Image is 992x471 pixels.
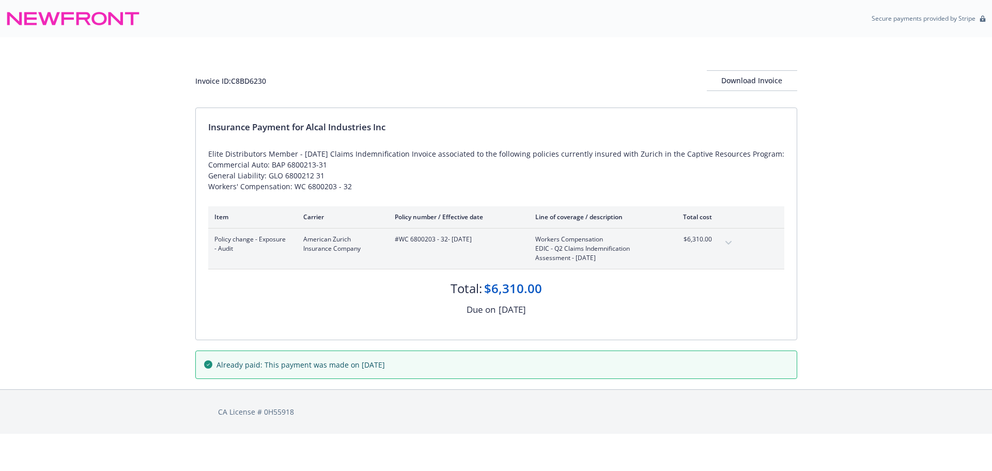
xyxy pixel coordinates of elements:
[208,148,784,192] div: Elite Distributors Member - [DATE] Claims Indemnification Invoice associated to the following pol...
[451,280,482,297] div: Total:
[208,120,784,134] div: Insurance Payment for Alcal Industries Inc
[467,303,495,316] div: Due on
[535,235,657,244] span: Workers Compensation
[673,212,712,221] div: Total cost
[499,303,526,316] div: [DATE]
[395,212,519,221] div: Policy number / Effective date
[535,212,657,221] div: Line of coverage / description
[214,212,287,221] div: Item
[218,406,774,417] div: CA License # 0H55918
[484,280,542,297] div: $6,310.00
[303,212,378,221] div: Carrier
[535,244,657,263] span: EDIC - Q2 Claims Indemnification Assessment - [DATE]
[720,235,737,251] button: expand content
[216,359,385,370] span: Already paid: This payment was made on [DATE]
[395,235,519,244] span: #WC 6800203 - 32 - [DATE]
[214,235,287,253] span: Policy change - Exposure - Audit
[707,71,797,90] div: Download Invoice
[872,14,975,23] p: Secure payments provided by Stripe
[303,235,378,253] span: American Zurich Insurance Company
[208,229,743,269] div: Policy change - Exposure - AuditAmerican Zurich Insurance Company#WC 6800203 - 32- [DATE]Workers ...
[707,70,797,91] button: Download Invoice
[673,235,712,244] span: $6,310.00
[195,75,266,86] div: Invoice ID: C8BD6230
[535,235,657,263] span: Workers CompensationEDIC - Q2 Claims Indemnification Assessment - [DATE]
